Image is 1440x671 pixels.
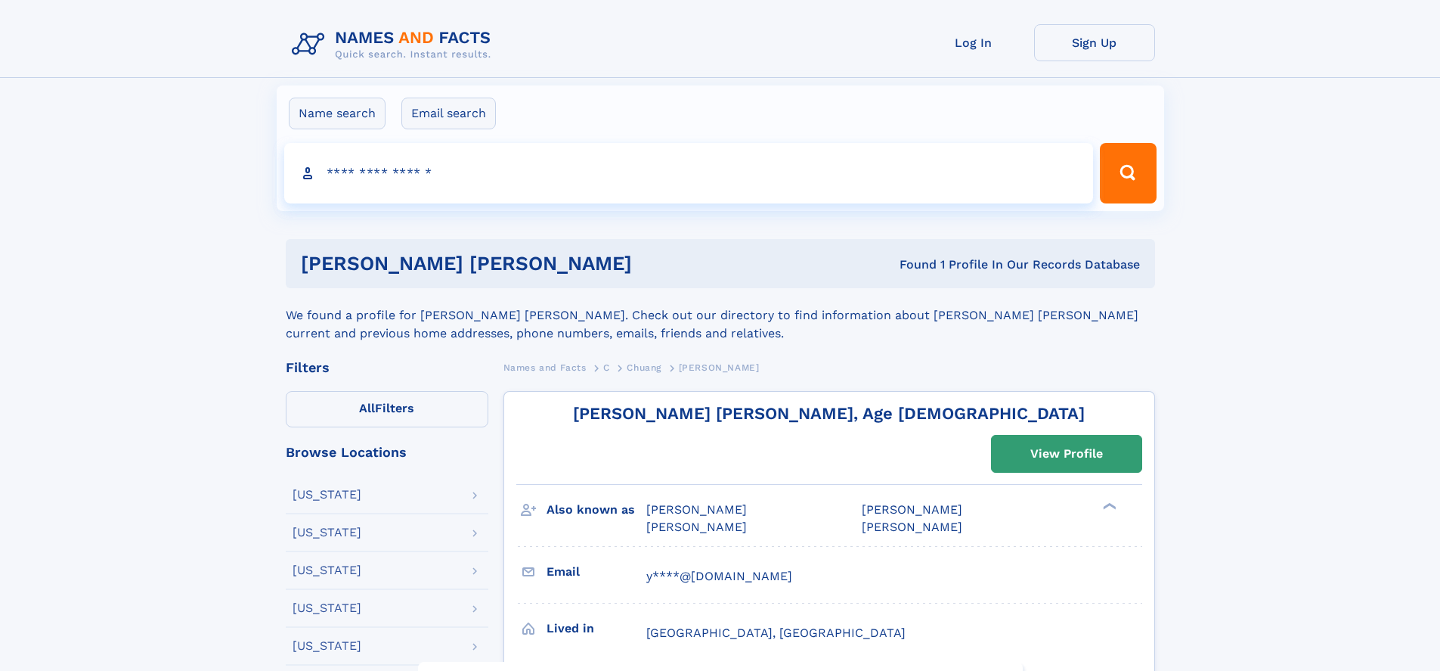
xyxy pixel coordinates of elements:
[646,626,906,640] span: [GEOGRAPHIC_DATA], [GEOGRAPHIC_DATA]
[547,559,646,585] h3: Email
[286,391,488,427] label: Filters
[301,254,766,273] h1: [PERSON_NAME] [PERSON_NAME]
[284,143,1094,203] input: search input
[359,401,375,415] span: All
[862,502,962,517] span: [PERSON_NAME]
[603,362,610,373] span: C
[1034,24,1155,61] a: Sign Up
[1100,143,1156,203] button: Search Button
[679,362,760,373] span: [PERSON_NAME]
[1099,502,1117,511] div: ❯
[913,24,1034,61] a: Log In
[1030,436,1103,471] div: View Profile
[293,489,361,501] div: [US_STATE]
[503,358,587,377] a: Names and Facts
[293,527,361,539] div: [US_STATE]
[627,358,661,377] a: Chuang
[862,520,962,534] span: [PERSON_NAME]
[603,358,610,377] a: C
[547,497,646,523] h3: Also known as
[293,602,361,614] div: [US_STATE]
[992,436,1141,472] a: View Profile
[293,564,361,576] div: [US_STATE]
[286,288,1155,343] div: We found a profile for [PERSON_NAME] [PERSON_NAME]. Check out our directory to find information a...
[401,98,496,129] label: Email search
[289,98,386,129] label: Name search
[286,361,488,374] div: Filters
[286,446,488,459] div: Browse Locations
[547,616,646,641] h3: Lived in
[766,256,1140,273] div: Found 1 Profile In Our Records Database
[286,24,503,65] img: Logo Names and Facts
[646,502,747,517] span: [PERSON_NAME]
[293,640,361,652] div: [US_STATE]
[627,362,661,373] span: Chuang
[573,404,1085,423] a: [PERSON_NAME] [PERSON_NAME], Age [DEMOGRAPHIC_DATA]
[646,520,747,534] span: [PERSON_NAME]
